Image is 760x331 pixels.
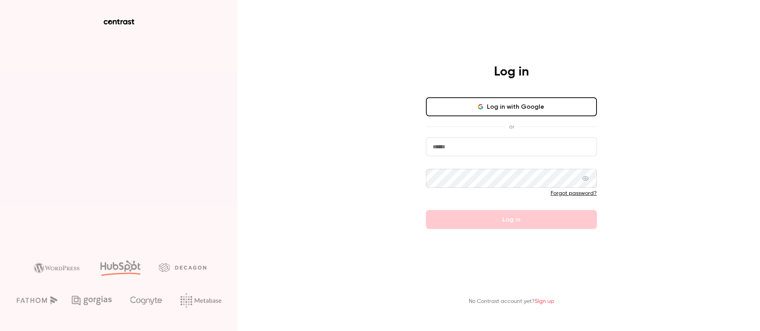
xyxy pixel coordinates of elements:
[469,297,554,306] p: No Contrast account yet?
[505,123,518,131] span: or
[426,97,597,116] button: Log in with Google
[494,64,529,80] h4: Log in
[551,191,597,196] a: Forgot password?
[159,263,206,272] img: decagon
[535,299,554,304] a: Sign up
